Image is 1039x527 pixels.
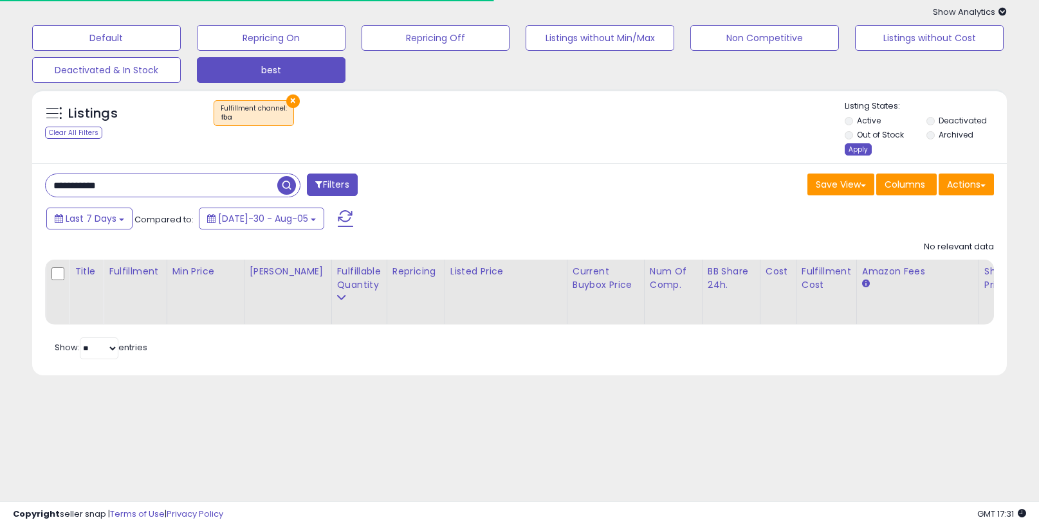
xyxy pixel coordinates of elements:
[68,105,118,123] h5: Listings
[845,100,1007,112] p: Listing States:
[13,508,60,520] strong: Copyright
[933,6,1007,18] span: Show Analytics
[13,508,223,521] div: seller snap | |
[110,508,165,520] a: Terms of Use
[885,178,925,191] span: Columns
[221,103,287,123] span: Fulfillment channel :
[450,265,562,278] div: Listed Price
[862,278,870,290] small: Amazon Fees.
[708,265,755,292] div: BB Share 24h.
[690,25,839,51] button: Non Competitive
[66,212,116,225] span: Last 7 Days
[199,208,324,229] button: [DATE]-30 - Aug-05
[857,115,881,126] label: Active
[526,25,674,51] button: Listings without Min/Max
[876,174,937,195] button: Columns
[924,241,994,253] div: No relevant data
[172,265,239,278] div: Min Price
[32,25,181,51] button: Default
[46,208,133,229] button: Last 7 Days
[573,265,639,292] div: Current Buybox Price
[45,127,102,139] div: Clear All Filters
[939,174,994,195] button: Actions
[984,265,1010,292] div: Ship Price
[650,265,697,292] div: Num of Comp.
[197,57,345,83] button: best
[855,25,1004,51] button: Listings without Cost
[167,508,223,520] a: Privacy Policy
[766,265,791,278] div: Cost
[109,265,161,278] div: Fulfillment
[362,25,510,51] button: Repricing Off
[802,265,851,292] div: Fulfillment Cost
[75,265,98,278] div: Title
[939,115,987,126] label: Deactivated
[977,508,1026,520] span: 2025-08-16 17:31 GMT
[55,341,147,353] span: Show: entries
[32,57,181,83] button: Deactivated & In Stock
[857,129,904,140] label: Out of Stock
[337,265,382,292] div: Fulfillable Quantity
[807,174,874,195] button: Save View
[218,212,308,225] span: [DATE]-30 - Aug-05
[134,213,194,226] span: Compared to:
[845,143,872,156] div: Apply
[250,265,326,278] div: [PERSON_NAME]
[392,265,439,278] div: Repricing
[221,113,287,122] div: fba
[197,25,345,51] button: Repricing On
[939,129,973,140] label: Archived
[862,265,973,278] div: Amazon Fees
[307,174,357,196] button: Filters
[286,94,300,108] button: ×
